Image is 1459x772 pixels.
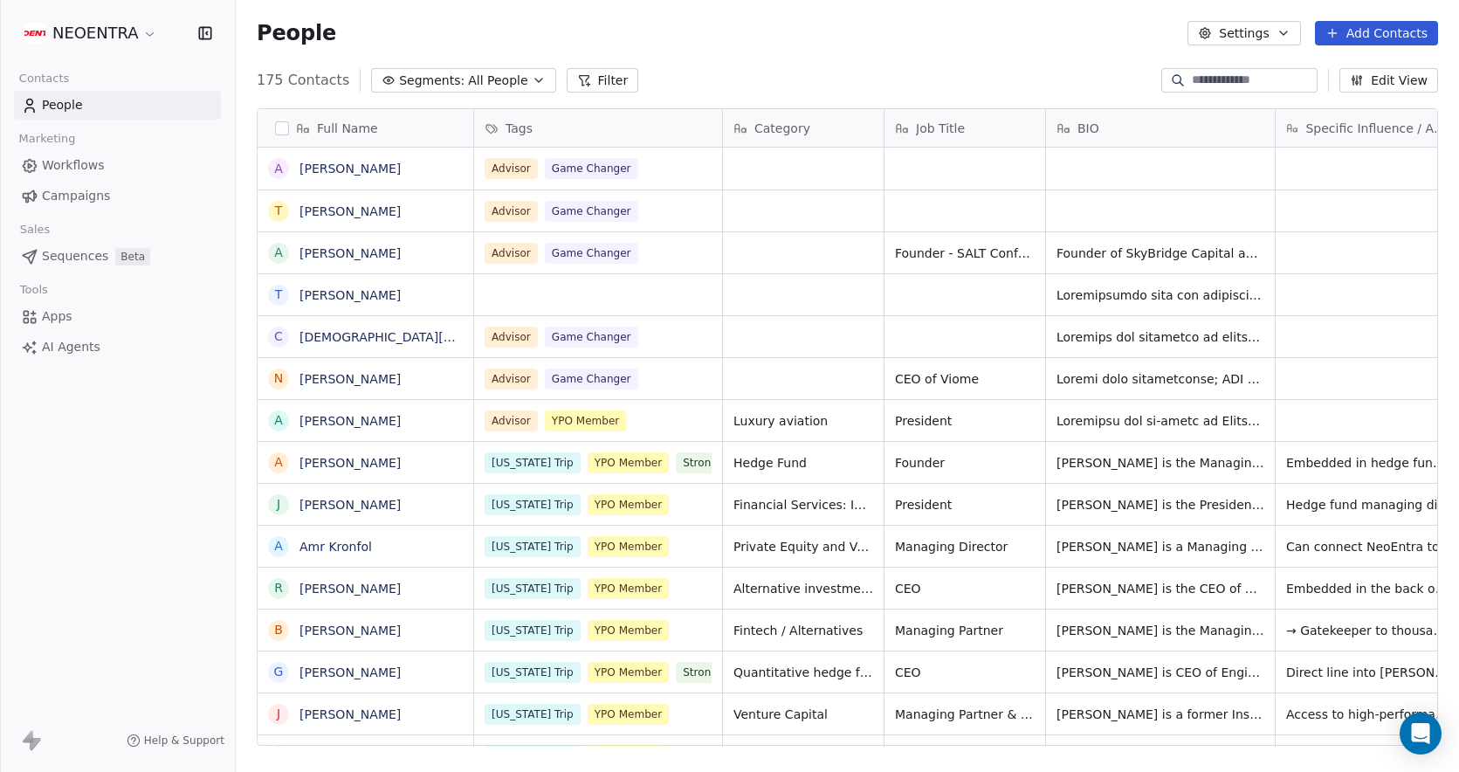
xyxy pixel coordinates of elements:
[299,246,401,260] a: [PERSON_NAME]
[895,454,1035,472] span: Founder
[274,327,283,346] div: C
[1286,538,1452,555] span: Can connect NeoEntra to: • Growth equity allocators and institutional PE players • Consumer welln...
[299,498,401,512] a: [PERSON_NAME]
[754,120,810,137] span: Category
[733,664,873,681] span: Quantitative hedge fund based
[485,620,581,641] span: [US_STATE] Trip
[399,72,465,90] span: Segments:
[299,456,401,470] a: [PERSON_NAME]
[485,327,538,348] span: Advisor
[14,242,221,271] a: SequencesBeta
[257,20,336,46] span: People
[274,244,283,262] div: A
[895,580,1035,597] span: CEO
[1056,664,1264,681] span: [PERSON_NAME] is CEO of Engineers Gate LP, a top-tier quantitative hedge fund focused on algorith...
[1286,580,1452,597] span: Embedded in the back office of RIAs, family offices, private capital allocators. → Could introduc...
[258,109,473,147] div: Full Name
[545,243,638,264] span: Game Changer
[275,286,283,304] div: T
[42,338,100,356] span: AI Agents
[1056,454,1264,472] span: [PERSON_NAME] is the Managing Partner of Delta Global Management, a hedge fund he launched in [DA...
[275,202,283,220] div: T
[14,91,221,120] a: People
[11,126,83,152] span: Marketing
[11,65,77,92] span: Contacts
[1056,286,1264,304] span: Loremipsumdo sita con adipiscinge seddoeius. Tempori ut labor etd mag 3-Aliq Enimadmi/Veni/Quis n...
[545,369,638,389] span: Game Changer
[1056,245,1264,262] span: Founder of SkyBridge Capital and the SALT Conference. [PERSON_NAME] built an alternative investme...
[1187,21,1300,45] button: Settings
[485,410,538,431] span: Advisor
[485,746,581,767] span: [US_STATE] Trip
[42,247,108,265] span: Sequences
[676,662,760,683] span: Strong Match
[545,201,638,222] span: Game Changer
[485,578,581,599] span: [US_STATE] Trip
[733,538,873,555] span: Private Equity and Venture Capital
[127,734,224,748] a: Help & Support
[1056,412,1264,430] span: Loremipsu dol si-ametc ad Elitsedd Eius, temporinci ut l etdol magnaa en adm venia qu nostrud exe...
[506,120,533,137] span: Tags
[299,414,401,428] a: [PERSON_NAME]
[42,187,110,205] span: Campaigns
[676,452,760,473] span: Strong Match
[299,624,401,638] a: [PERSON_NAME]
[21,18,161,48] button: NEOENTRA
[299,707,401,721] a: [PERSON_NAME]
[1286,496,1452,514] span: Hedge fund managing directors & elite fund allocators • Strategic decision-makers in high-perform...
[733,454,873,472] span: Hedge Fund
[1400,713,1442,755] div: Open Intercom Messenger
[895,664,1035,681] span: CEO
[485,536,581,557] span: [US_STATE] Trip
[277,705,280,723] div: J
[733,580,873,597] span: Alternative investments operations platform
[299,540,372,554] a: Amr Kronfol
[1286,622,1452,639] span: → Gatekeeper to thousands of RIAs and private wealth advisors managing trillions. → Deeply embedd...
[895,496,1035,514] span: President
[895,370,1035,388] span: CEO of Viome
[274,369,283,388] div: N
[1056,622,1264,639] span: [PERSON_NAME] is the Managing Partner at CAIS Group, a leading fintech platform that connects tho...
[1056,328,1264,346] span: Loremips dol sitametco ad elitsed & doeiusm. Temporinci ut l Etdolo magnaal enimadmini ven quisno...
[12,277,55,303] span: Tools
[1339,68,1438,93] button: Edit View
[299,162,401,176] a: [PERSON_NAME]
[24,23,45,44] img: Additional.svg
[274,579,283,597] div: R
[14,302,221,331] a: Apps
[588,746,670,767] span: YPO Member
[895,706,1035,723] span: Managing Partner & President
[42,96,83,114] span: People
[895,622,1035,639] span: Managing Partner
[1056,706,1264,723] span: [PERSON_NAME] is a former Insight Partners VC who has deployed $100M+ into SaaS and marketplaces ...
[723,109,884,147] div: Category
[1286,706,1452,723] span: Access to high-performance startup founders, VCs, and consumer-facing product operators. Could in...
[299,372,401,386] a: [PERSON_NAME]
[468,72,527,90] span: All People
[299,330,540,344] a: [DEMOGRAPHIC_DATA][PERSON_NAME]
[895,538,1035,555] span: Managing Director
[14,151,221,180] a: Workflows
[545,410,627,431] span: YPO Member
[588,578,670,599] span: YPO Member
[733,706,873,723] span: Venture Capital
[1056,580,1264,597] span: [PERSON_NAME] is the CEO of Arch, a next-gen alternative investments operations platform built to...
[1056,370,1264,388] span: Loremi dolo sitametconse; ADI el Seddo. Eius, t inci-utla etdoloremag ali enimadm ve QuisNostr, E...
[588,620,670,641] span: YPO Member
[1056,538,1264,555] span: [PERSON_NAME] is a Managing Director at Warburg Pincus, one of the world’s leading private equity...
[14,182,221,210] a: Campaigns
[274,411,283,430] div: A
[567,68,639,93] button: Filter
[916,120,965,137] span: Job Title
[299,665,401,679] a: [PERSON_NAME]
[274,453,283,472] div: A
[485,201,538,222] span: Advisor
[895,412,1035,430] span: President
[588,494,670,515] span: YPO Member
[257,70,349,91] span: 175 Contacts
[884,109,1045,147] div: Job Title
[474,109,722,147] div: Tags
[42,156,105,175] span: Workflows
[299,288,401,302] a: [PERSON_NAME]
[485,494,581,515] span: [US_STATE] Trip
